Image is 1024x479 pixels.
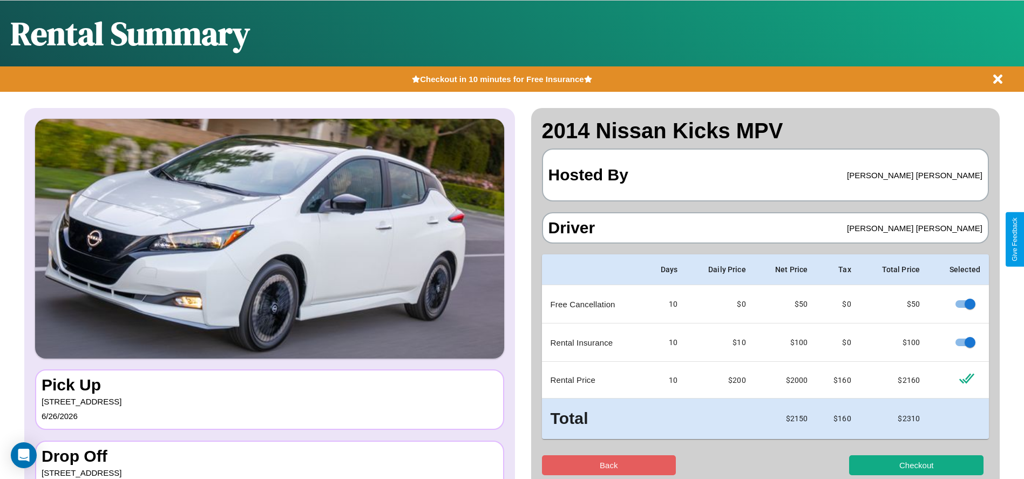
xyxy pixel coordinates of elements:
td: 10 [643,323,686,362]
h2: 2014 Nissan Kicks MPV [542,119,989,143]
h3: Driver [548,219,595,237]
th: Days [643,254,686,285]
div: Open Intercom Messenger [11,442,37,468]
td: $10 [686,323,754,362]
td: $0 [816,285,859,323]
td: 10 [643,285,686,323]
th: Daily Price [686,254,754,285]
h3: Pick Up [42,376,498,394]
p: [PERSON_NAME] [PERSON_NAME] [847,221,982,235]
p: [STREET_ADDRESS] [42,394,498,409]
b: Checkout in 10 minutes for Free Insurance [420,75,584,84]
th: Tax [816,254,859,285]
td: $ 200 [686,362,754,399]
td: $ 50 [860,285,929,323]
th: Net Price [755,254,817,285]
td: 10 [643,362,686,399]
td: $ 2310 [860,399,929,439]
button: Back [542,455,676,475]
td: $ 160 [816,362,859,399]
td: $ 2000 [755,362,817,399]
button: Checkout [849,455,984,475]
th: Total Price [860,254,929,285]
p: 6 / 26 / 2026 [42,409,498,423]
td: $0 [816,323,859,362]
table: simple table [542,254,989,439]
h3: Hosted By [548,155,628,195]
h1: Rental Summary [11,11,250,56]
th: Selected [928,254,989,285]
td: $ 2150 [755,399,817,439]
p: Rental Price [551,373,635,387]
td: $ 100 [860,323,929,362]
h3: Drop Off [42,447,498,465]
h3: Total [551,407,635,430]
td: $0 [686,285,754,323]
td: $ 50 [755,285,817,323]
p: Free Cancellation [551,297,635,312]
td: $ 160 [816,399,859,439]
div: Give Feedback [1011,218,1019,261]
td: $ 100 [755,323,817,362]
p: [PERSON_NAME] [PERSON_NAME] [847,168,982,183]
p: Rental Insurance [551,335,635,350]
td: $ 2160 [860,362,929,399]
